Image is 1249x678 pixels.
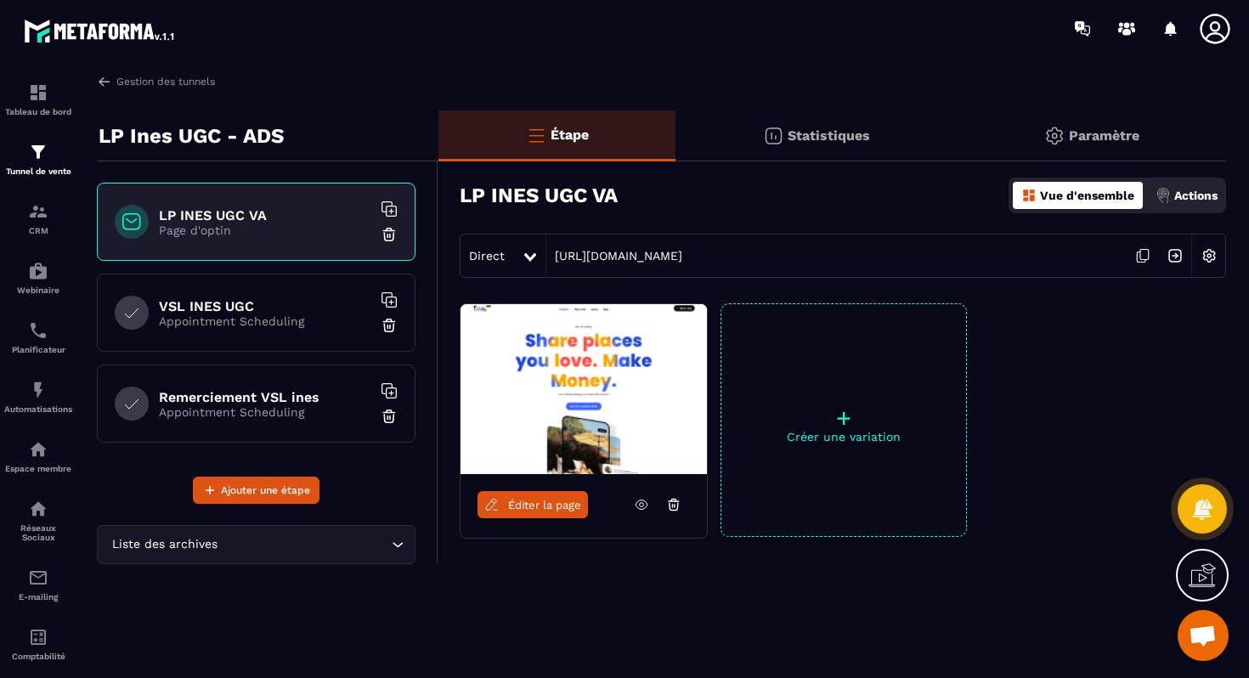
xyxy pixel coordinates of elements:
[24,15,177,46] img: logo
[381,226,398,243] img: trash
[546,249,682,263] a: [URL][DOMAIN_NAME]
[1159,240,1191,272] img: arrow-next.bcc2205e.svg
[4,404,72,414] p: Automatisations
[4,555,72,614] a: emailemailE-mailing
[28,380,48,400] img: automations
[4,308,72,367] a: schedulerschedulerPlanificateur
[1040,189,1134,202] p: Vue d'ensemble
[461,304,707,474] img: image
[28,499,48,519] img: social-network
[763,126,783,146] img: stats.20deebd0.svg
[28,320,48,341] img: scheduler
[508,499,581,511] span: Éditer la page
[159,223,371,237] p: Page d'optin
[159,389,371,405] h6: Remerciement VSL ines
[4,427,72,486] a: automationsautomationsEspace membre
[4,107,72,116] p: Tableau de bord
[4,226,72,235] p: CRM
[4,189,72,248] a: formationformationCRM
[4,592,72,602] p: E-mailing
[97,74,215,89] a: Gestion des tunnels
[28,568,48,588] img: email
[1174,189,1218,202] p: Actions
[526,125,546,145] img: bars-o.4a397970.svg
[1193,240,1225,272] img: setting-w.858f3a88.svg
[221,535,387,554] input: Search for option
[4,523,72,542] p: Réseaux Sociaux
[159,405,371,419] p: Appointment Scheduling
[1178,610,1229,661] a: Ouvrir le chat
[721,406,966,430] p: +
[28,142,48,162] img: formation
[478,491,588,518] a: Éditer la page
[4,70,72,129] a: formationformationTableau de bord
[4,345,72,354] p: Planificateur
[221,482,310,499] span: Ajouter une étape
[108,535,221,554] span: Liste des archives
[469,249,505,263] span: Direct
[1069,127,1139,144] p: Paramètre
[4,285,72,295] p: Webinaire
[28,82,48,103] img: formation
[97,525,415,564] div: Search for option
[28,261,48,281] img: automations
[28,627,48,647] img: accountant
[159,207,371,223] h6: LP INES UGC VA
[788,127,870,144] p: Statistiques
[4,614,72,674] a: accountantaccountantComptabilité
[159,298,371,314] h6: VSL INES UGC
[28,201,48,222] img: formation
[721,430,966,444] p: Créer une variation
[4,167,72,176] p: Tunnel de vente
[99,119,284,153] p: LP Ines UGC - ADS
[1156,188,1171,203] img: actions.d6e523a2.png
[1044,126,1065,146] img: setting-gr.5f69749f.svg
[4,248,72,308] a: automationsautomationsWebinaire
[159,314,371,328] p: Appointment Scheduling
[551,127,589,143] p: Étape
[97,74,112,89] img: arrow
[28,439,48,460] img: automations
[381,317,398,334] img: trash
[4,129,72,189] a: formationformationTunnel de vente
[1021,188,1037,203] img: dashboard-orange.40269519.svg
[460,184,618,207] h3: LP INES UGC VA
[4,652,72,661] p: Comptabilité
[4,367,72,427] a: automationsautomationsAutomatisations
[4,486,72,555] a: social-networksocial-networkRéseaux Sociaux
[381,408,398,425] img: trash
[4,464,72,473] p: Espace membre
[193,477,319,504] button: Ajouter une étape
